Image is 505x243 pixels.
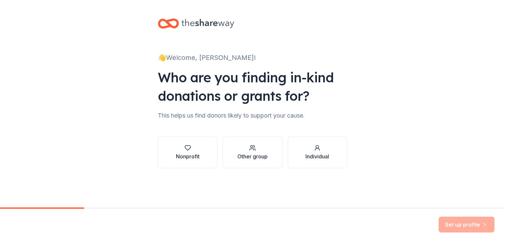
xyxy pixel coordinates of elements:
div: Who are you finding in-kind donations or grants for? [158,68,347,105]
div: Individual [305,152,329,160]
button: Individual [288,137,347,168]
div: Nonprofit [176,152,200,160]
button: Other group [223,137,282,168]
div: This helps us find donors likely to support your cause. [158,110,347,121]
div: 👋 Welcome, [PERSON_NAME]! [158,52,347,63]
div: Other group [237,152,268,160]
button: Nonprofit [158,137,217,168]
